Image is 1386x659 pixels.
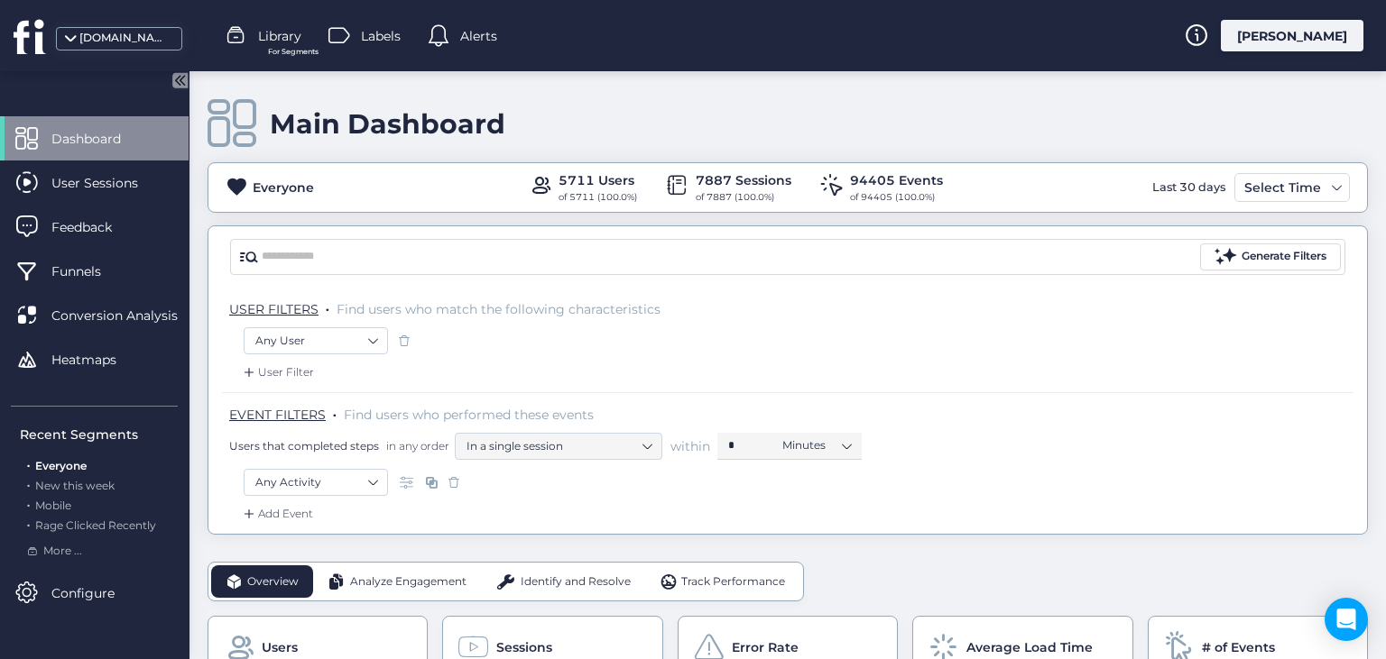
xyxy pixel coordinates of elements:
[270,107,505,141] div: Main Dashboard
[850,170,943,190] div: 94405 Events
[255,327,376,354] nz-select-item: Any User
[268,46,319,58] span: For Segments
[79,30,170,47] div: [DOMAIN_NAME]
[262,637,298,657] span: Users
[43,543,82,560] span: More ...
[696,170,791,190] div: 7887 Sessions
[496,637,552,657] span: Sessions
[1325,598,1368,641] div: Open Intercom Messenger
[35,479,115,492] span: New this week
[51,129,148,149] span: Dashboard
[51,261,128,281] span: Funnels
[559,190,637,205] div: of 5711 (100.0%)
[732,637,799,657] span: Error Rate
[229,407,326,423] span: EVENT FILTERS
[35,459,87,472] span: Everyone
[467,433,651,460] nz-select-item: In a single session
[344,407,594,423] span: Find users who performed these events
[51,217,139,237] span: Feedback
[1221,20,1363,51] div: [PERSON_NAME]
[1242,248,1326,265] div: Generate Filters
[460,26,497,46] span: Alerts
[966,637,1093,657] span: Average Load Time
[229,438,379,453] span: Users that completed steps
[1200,243,1341,270] button: Generate Filters
[35,518,156,532] span: Rage Clicked Recently
[51,350,143,370] span: Heatmaps
[383,438,449,453] span: in any order
[670,437,710,455] span: within
[782,432,851,459] nz-select-item: Minutes
[240,363,314,381] div: User Filter
[27,455,30,472] span: .
[51,306,205,325] span: Conversion Analysis
[361,26,401,46] span: Labels
[696,190,791,205] div: of 7887 (100.0%)
[27,495,30,512] span: .
[326,297,329,316] span: .
[27,475,30,492] span: .
[27,515,30,532] span: .
[253,178,314,197] div: Everyone
[521,573,631,590] span: Identify and Resolve
[247,573,299,590] span: Overview
[258,26,301,46] span: Library
[1240,177,1326,198] div: Select Time
[350,573,467,590] span: Analyze Engagement
[850,190,943,205] div: of 94405 (100.0%)
[681,573,785,590] span: Track Performance
[229,301,319,317] span: USER FILTERS
[1202,637,1275,657] span: # of Events
[20,425,178,444] div: Recent Segments
[1148,173,1230,202] div: Last 30 days
[333,403,337,421] span: .
[255,469,376,496] nz-select-item: Any Activity
[337,301,661,317] span: Find users who match the following characteristics
[51,583,142,603] span: Configure
[35,499,71,512] span: Mobile
[559,170,637,190] div: 5711 Users
[240,505,313,523] div: Add Event
[51,173,165,193] span: User Sessions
